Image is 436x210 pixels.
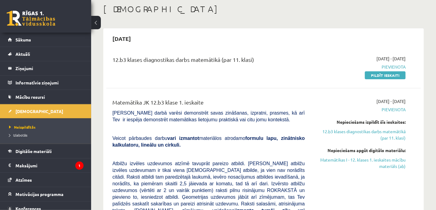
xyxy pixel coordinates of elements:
a: Rīgas 1. Tālmācības vidusskola [7,11,55,26]
a: Maksājumi1 [8,158,84,173]
span: [DATE] - [DATE] [376,55,406,62]
span: Sākums [15,37,31,42]
div: Matemātika JK 12.b3 klase 1. ieskaite [112,98,305,109]
span: Izlabotās [9,133,27,137]
span: Atzīmes [15,177,32,183]
a: Ziņojumi [8,61,84,75]
span: [DEMOGRAPHIC_DATA] [15,109,63,114]
span: Mācību resursi [15,94,45,100]
span: [PERSON_NAME] darbā varēsi demonstrēt savas zināšanas, izpratni, prasmes, kā arī Tev ir iespēja d... [112,110,305,122]
legend: Maksājumi [15,158,84,173]
b: vari izmantot [167,136,199,141]
span: Digitālie materiāli [15,148,52,154]
a: Motivācijas programma [8,187,84,201]
div: Nepieciešams izpildīt šīs ieskaites: [314,119,406,125]
a: Mācību resursi [8,90,84,104]
a: Neizpildītās [9,124,85,130]
span: [DATE] - [DATE] [376,98,406,105]
span: Pievienota [314,106,406,113]
span: Motivācijas programma [15,191,64,197]
a: Izlabotās [9,132,85,138]
div: Nepieciešams apgūt digitālo materiālu: [314,147,406,154]
a: Atzīmes [8,173,84,187]
a: Aktuāli [8,47,84,61]
h2: [DATE] [106,31,137,46]
span: Veicot pārbaudes darbu materiālos atrodamo [112,136,305,148]
legend: Informatīvie ziņojumi [15,76,84,90]
span: Pievienota [314,64,406,70]
span: Neizpildītās [9,125,36,130]
a: Sākums [8,33,84,47]
i: 1 [75,162,84,170]
a: [DEMOGRAPHIC_DATA] [8,104,84,118]
a: Informatīvie ziņojumi [8,76,84,90]
a: Digitālie materiāli [8,144,84,158]
b: formulu lapu, zinātnisko kalkulatoru, lineālu un cirkuli. [112,136,305,148]
a: Matemātikas I - 12. klases 1. ieskaites mācību materiāls (ab) [314,157,406,169]
legend: Ziņojumi [15,61,84,75]
h1: [DEMOGRAPHIC_DATA] [103,4,424,14]
span: Aktuāli [15,51,30,57]
a: 12.b3 klases diagnostikas darbs matemātikā (par 11. klasi) [314,128,406,141]
div: 12.b3 klases diagnostikas darbs matemātikā (par 11. klasi) [112,55,305,67]
a: Pildīt ieskaiti [365,71,406,79]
